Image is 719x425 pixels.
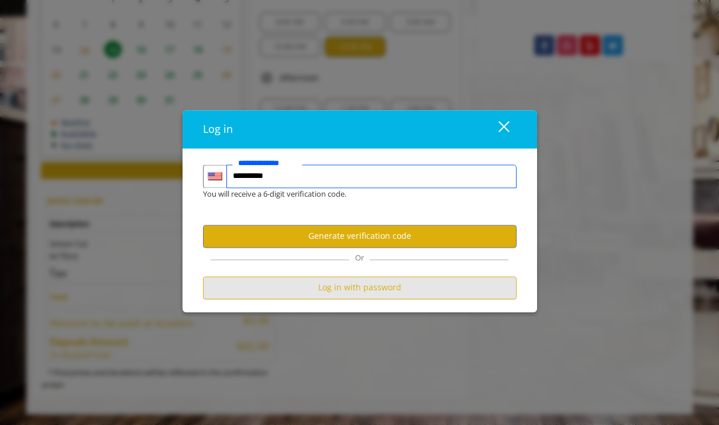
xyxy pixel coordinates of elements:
[203,122,233,136] span: Log in
[477,117,517,141] button: close dialog
[203,276,517,299] button: Log in with password
[485,121,508,138] div: close dialog
[349,252,370,263] span: Or
[203,225,517,248] button: Generate verification code
[203,164,226,188] div: Country
[194,188,508,200] div: You will receive a 6-digit verification code.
